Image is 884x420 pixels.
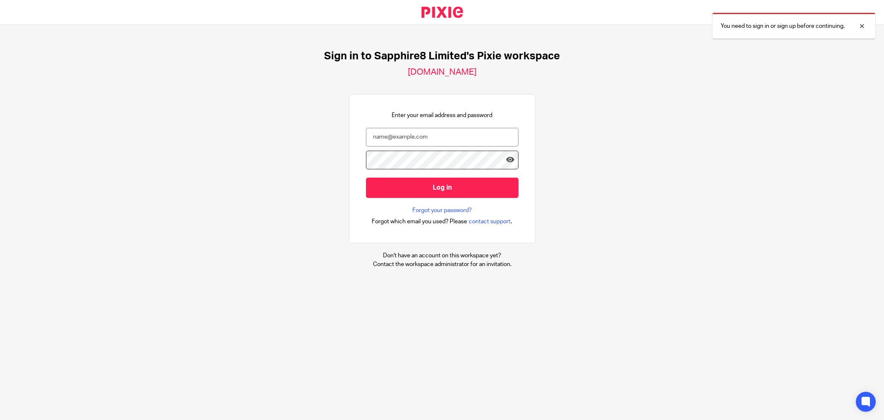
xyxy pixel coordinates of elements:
div: . [372,217,512,226]
p: You need to sign in or sign up before continuing. [721,22,845,30]
p: Contact the workspace administrator for an invitation. [373,260,511,269]
a: Forgot your password? [412,206,472,215]
span: Forgot which email you used? Please [372,217,467,226]
input: Log in [366,178,518,198]
span: contact support [469,217,511,226]
p: Enter your email address and password [392,111,492,120]
input: name@example.com [366,128,518,147]
h1: Sign in to Sapphire8 Limited's Pixie workspace [324,50,560,63]
h2: [DOMAIN_NAME] [408,67,477,78]
p: Don't have an account on this workspace yet? [373,252,511,260]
